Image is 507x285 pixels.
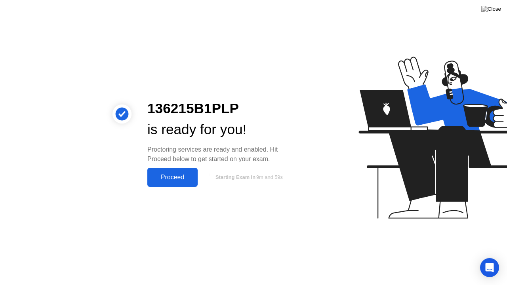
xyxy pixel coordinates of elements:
[202,170,295,185] button: Starting Exam in9m and 59s
[481,6,501,12] img: Close
[147,168,198,187] button: Proceed
[147,119,295,140] div: is ready for you!
[150,174,195,181] div: Proceed
[256,174,283,180] span: 9m and 59s
[147,98,295,119] div: 136215B1PLP
[147,145,295,164] div: Proctoring services are ready and enabled. Hit Proceed below to get started on your exam.
[480,258,499,277] div: Open Intercom Messenger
